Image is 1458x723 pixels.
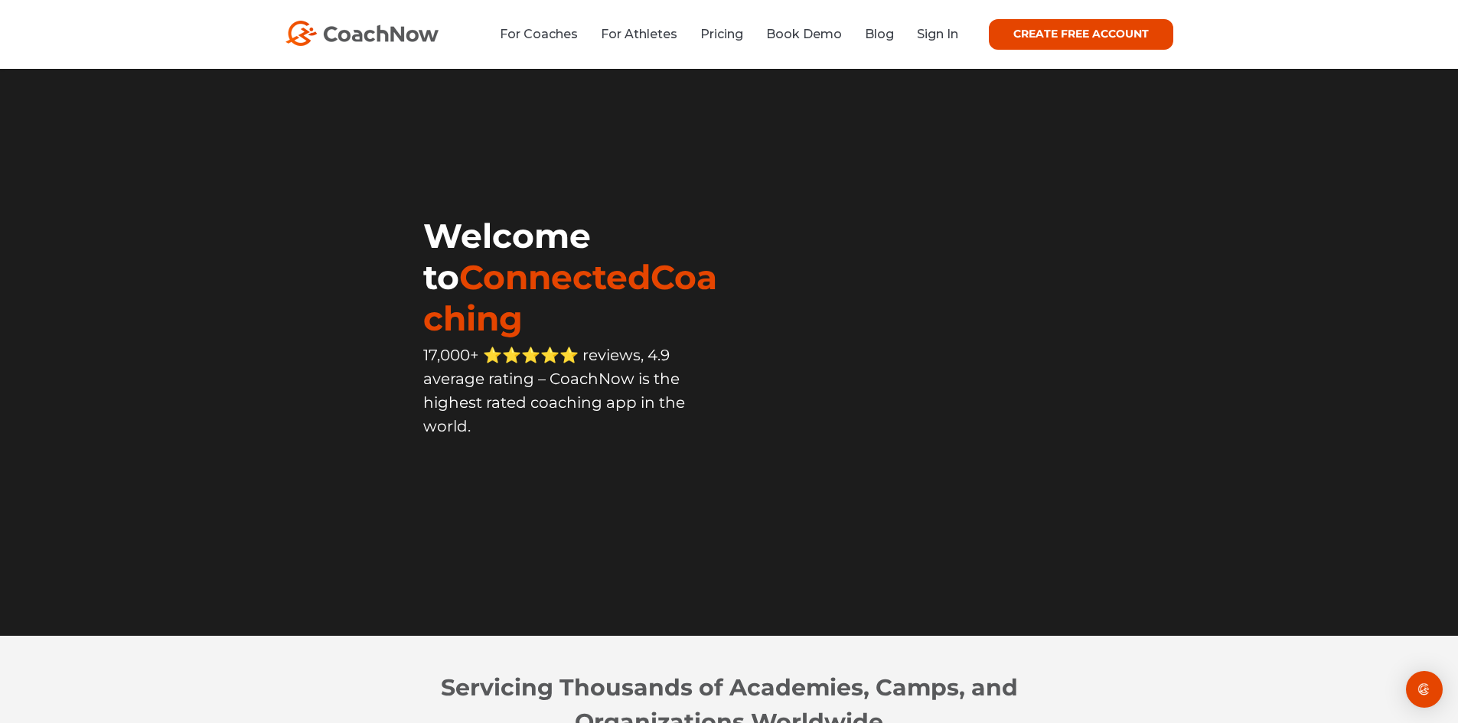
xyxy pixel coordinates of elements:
span: ConnectedCoaching [423,256,717,339]
a: Book Demo [766,27,842,41]
h1: Welcome to [423,215,729,339]
iframe: Embedded CTA [423,471,729,517]
a: Pricing [700,27,743,41]
a: For Athletes [601,27,677,41]
a: Blog [865,27,894,41]
a: Sign In [917,27,958,41]
span: 17,000+ ⭐️⭐️⭐️⭐️⭐️ reviews, 4.9 average rating – CoachNow is the highest rated coaching app in th... [423,346,685,435]
a: CREATE FREE ACCOUNT [989,19,1173,50]
img: CoachNow Logo [285,21,439,46]
div: Open Intercom Messenger [1406,671,1443,708]
a: For Coaches [500,27,578,41]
